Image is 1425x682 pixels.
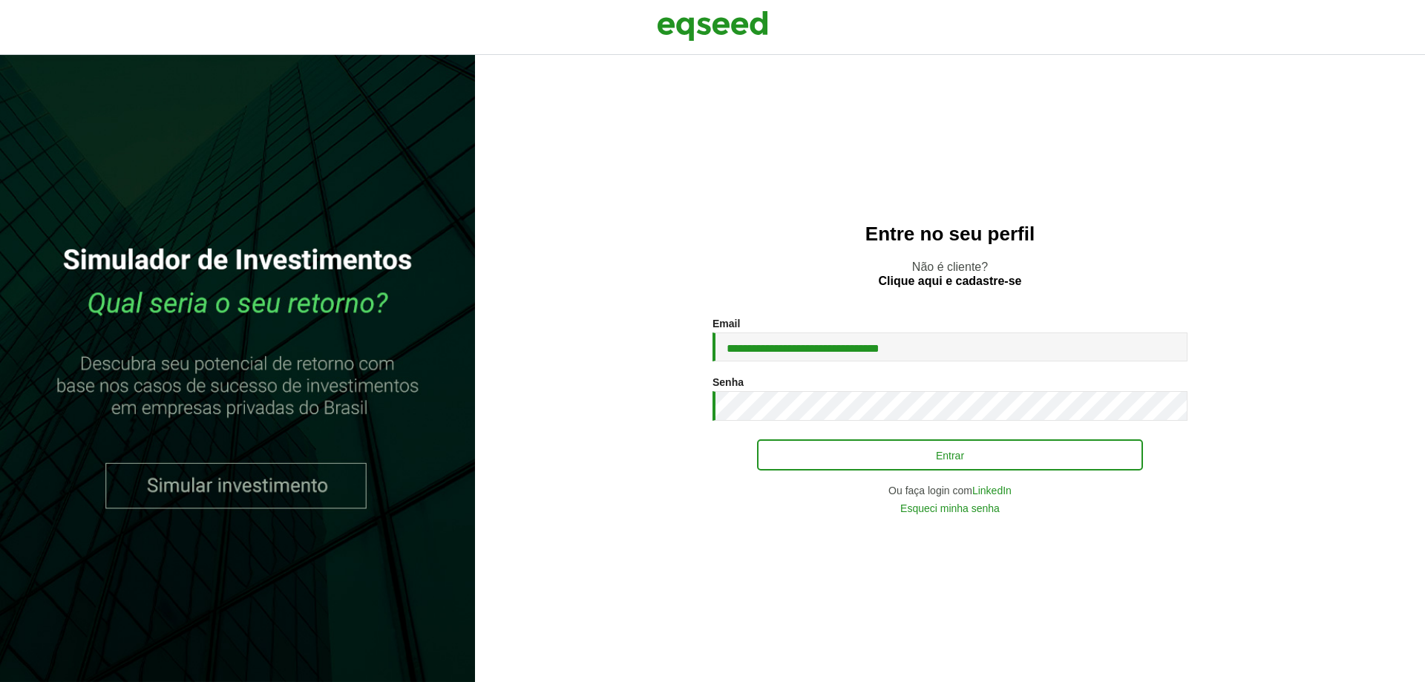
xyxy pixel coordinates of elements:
a: Clique aqui e cadastre-se [879,275,1022,287]
label: Email [712,318,740,329]
a: Esqueci minha senha [900,503,1000,514]
div: Ou faça login com [712,485,1187,496]
img: EqSeed Logo [657,7,768,45]
a: LinkedIn [972,485,1012,496]
label: Senha [712,377,744,387]
button: Entrar [757,439,1143,470]
p: Não é cliente? [505,260,1395,288]
h2: Entre no seu perfil [505,223,1395,245]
